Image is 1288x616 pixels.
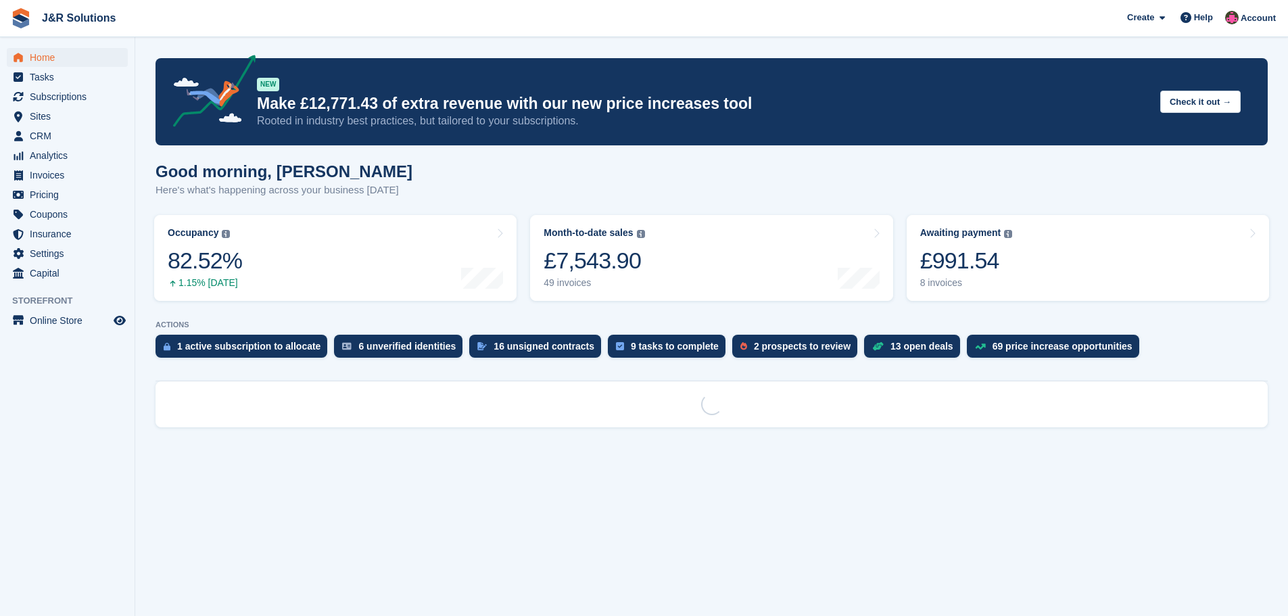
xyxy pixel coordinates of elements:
button: Check it out → [1160,91,1241,113]
div: Month-to-date sales [544,227,633,239]
div: 8 invoices [920,277,1013,289]
div: 9 tasks to complete [631,341,719,352]
a: menu [7,264,128,283]
div: 13 open deals [890,341,953,352]
span: Coupons [30,205,111,224]
div: 1.15% [DATE] [168,277,242,289]
img: deal-1b604bf984904fb50ccaf53a9ad4b4a5d6e5aea283cecdc64d6e3604feb123c2.svg [872,341,884,351]
a: Occupancy 82.52% 1.15% [DATE] [154,215,517,301]
a: menu [7,87,128,106]
span: Help [1194,11,1213,24]
div: 69 price increase opportunities [993,341,1132,352]
img: price_increase_opportunities-93ffe204e8149a01c8c9dc8f82e8f89637d9d84a8eef4429ea346261dce0b2c0.svg [975,343,986,350]
a: Month-to-date sales £7,543.90 49 invoices [530,215,892,301]
span: Subscriptions [30,87,111,106]
span: Settings [30,244,111,263]
img: icon-info-grey-7440780725fd019a000dd9b08b2336e03edf1995a4989e88bcd33f0948082b44.svg [637,230,645,238]
div: 82.52% [168,247,242,275]
div: £991.54 [920,247,1013,275]
img: verify_identity-adf6edd0f0f0b5bbfe63781bf79b02c33cf7c696d77639b501bdc392416b5a36.svg [342,342,352,350]
a: 6 unverified identities [334,335,469,364]
a: 16 unsigned contracts [469,335,608,364]
span: Insurance [30,224,111,243]
a: menu [7,48,128,67]
a: Preview store [112,312,128,329]
a: menu [7,126,128,145]
a: menu [7,224,128,243]
p: Here's what's happening across your business [DATE] [156,183,412,198]
span: Tasks [30,68,111,87]
span: Home [30,48,111,67]
div: Awaiting payment [920,227,1001,239]
span: Capital [30,264,111,283]
a: menu [7,146,128,165]
span: Invoices [30,166,111,185]
img: prospect-51fa495bee0391a8d652442698ab0144808aea92771e9ea1ae160a38d050c398.svg [740,342,747,350]
a: menu [7,68,128,87]
span: CRM [30,126,111,145]
div: 6 unverified identities [358,341,456,352]
a: menu [7,166,128,185]
a: menu [7,107,128,126]
img: price-adjustments-announcement-icon-8257ccfd72463d97f412b2fc003d46551f7dbcb40ab6d574587a9cd5c0d94... [162,55,256,132]
span: Storefront [12,294,135,308]
span: Create [1127,11,1154,24]
span: Pricing [30,185,111,204]
p: Make £12,771.43 of extra revenue with our new price increases tool [257,94,1149,114]
span: Analytics [30,146,111,165]
span: Online Store [30,311,111,330]
a: menu [7,311,128,330]
a: menu [7,205,128,224]
a: Awaiting payment £991.54 8 invoices [907,215,1269,301]
h1: Good morning, [PERSON_NAME] [156,162,412,181]
div: 16 unsigned contracts [494,341,594,352]
img: contract_signature_icon-13c848040528278c33f63329250d36e43548de30e8caae1d1a13099fd9432cc5.svg [477,342,487,350]
a: 69 price increase opportunities [967,335,1146,364]
span: Sites [30,107,111,126]
a: J&R Solutions [37,7,121,29]
img: Julie Morgan [1225,11,1239,24]
div: £7,543.90 [544,247,644,275]
img: task-75834270c22a3079a89374b754ae025e5fb1db73e45f91037f5363f120a921f8.svg [616,342,624,350]
div: Occupancy [168,227,218,239]
div: 49 invoices [544,277,644,289]
img: stora-icon-8386f47178a22dfd0bd8f6a31ec36ba5ce8667c1dd55bd0f319d3a0aa187defe.svg [11,8,31,28]
span: Account [1241,11,1276,25]
a: menu [7,244,128,263]
a: 2 prospects to review [732,335,864,364]
div: 2 prospects to review [754,341,851,352]
p: Rooted in industry best practices, but tailored to your subscriptions. [257,114,1149,128]
div: NEW [257,78,279,91]
img: icon-info-grey-7440780725fd019a000dd9b08b2336e03edf1995a4989e88bcd33f0948082b44.svg [222,230,230,238]
img: active_subscription_to_allocate_icon-d502201f5373d7db506a760aba3b589e785aa758c864c3986d89f69b8ff3... [164,342,170,351]
img: icon-info-grey-7440780725fd019a000dd9b08b2336e03edf1995a4989e88bcd33f0948082b44.svg [1004,230,1012,238]
div: 1 active subscription to allocate [177,341,320,352]
a: 1 active subscription to allocate [156,335,334,364]
a: 9 tasks to complete [608,335,732,364]
a: menu [7,185,128,204]
p: ACTIONS [156,321,1268,329]
a: 13 open deals [864,335,967,364]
